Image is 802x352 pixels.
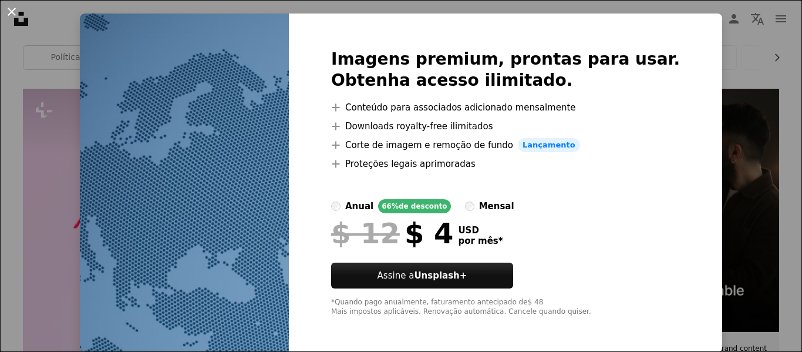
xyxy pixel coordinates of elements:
li: Conteúdo para associados adicionado mensalmente [331,100,680,115]
span: $ 12 [331,218,400,249]
div: mensal [479,199,514,213]
span: Lançamento [518,138,580,152]
div: *Quando pago anualmente, faturamento antecipado de $ 48 Mais impostos aplicáveis. Renovação autom... [331,298,680,317]
span: USD [458,225,503,236]
li: Corte de imagem e remoção de fundo [331,138,680,152]
strong: Unsplash+ [414,270,467,281]
li: Proteções legais aprimoradas [331,157,680,171]
div: $ 4 [331,218,453,249]
span: por mês * [458,236,503,246]
div: 66% de desconto [378,199,450,213]
img: premium_photo-1669244777314-682992ab3619 [80,14,289,352]
input: mensal [465,202,474,211]
li: Downloads royalty-free ilimitados [331,119,680,133]
button: Assine aUnsplash+ [331,263,513,289]
h2: Imagens premium, prontas para usar. Obtenha acesso ilimitado. [331,49,680,91]
input: anual66%de desconto [331,202,341,211]
div: anual [345,199,373,213]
